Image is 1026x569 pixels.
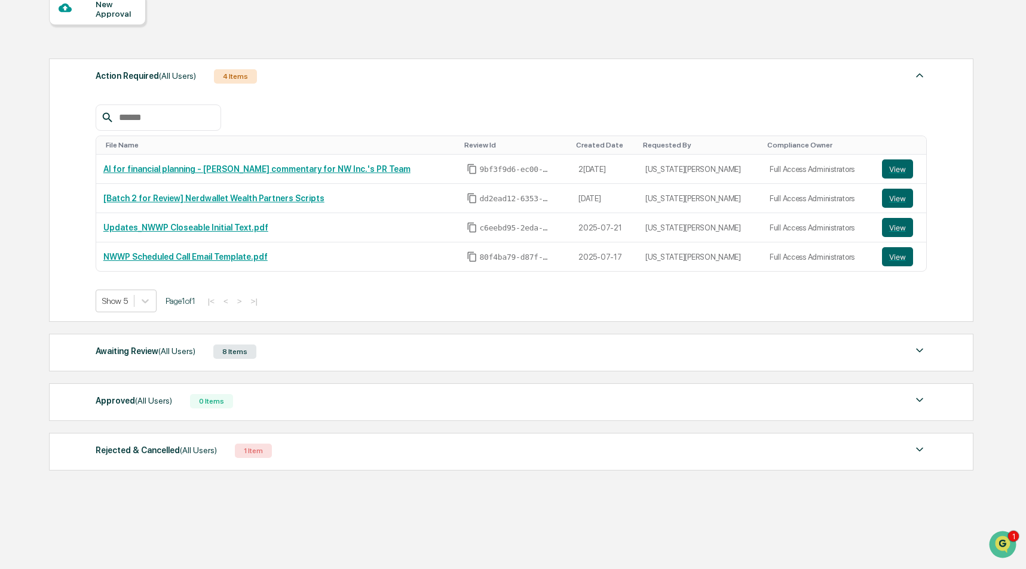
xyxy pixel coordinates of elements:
[762,213,875,242] td: Full Access Administrators
[467,222,477,233] span: Copy Id
[214,69,257,84] div: 4 Items
[12,213,22,223] div: 🖐️
[571,155,638,184] td: 2[DATE]
[882,159,919,179] a: View
[96,442,217,458] div: Rejected & Cancelled
[158,346,195,356] span: (All Users)
[12,133,80,142] div: Past conversations
[882,247,913,266] button: View
[467,193,477,204] span: Copy Id
[54,91,196,103] div: Start new chat
[25,91,47,113] img: 8933085812038_c878075ebb4cc5468115_72.jpg
[467,164,477,174] span: Copy Id
[882,189,913,208] button: View
[767,141,870,149] div: Toggle SortBy
[988,530,1020,562] iframe: Open customer support
[106,141,455,149] div: Toggle SortBy
[103,164,411,174] a: AI for financial planning - [PERSON_NAME] commentary for NW Inc.'s PR Team
[82,207,153,229] a: 🗄️Attestations
[12,236,22,245] div: 🔎
[12,91,33,113] img: 1746055101610-c473b297-6a78-478c-a979-82029cc54cd1
[912,343,927,358] img: caret
[220,296,232,306] button: <
[7,207,82,229] a: 🖐️Preclearance
[180,445,217,455] span: (All Users)
[762,155,875,184] td: Full Access Administrators
[84,263,145,273] a: Powered byPylon
[119,264,145,273] span: Pylon
[234,296,246,306] button: >
[235,444,272,458] div: 1 Item
[190,394,233,408] div: 0 Items
[480,194,552,204] span: dd2ead12-6353-41e4-9b21-1b0cf20a9be1
[12,151,31,170] img: Jack Rasmussen
[103,193,324,203] a: [Batch 2 for Review] Nerdwallet Wealth Partners Scripts
[247,296,261,306] button: >|
[96,68,196,84] div: Action Required
[31,54,197,67] input: Clear
[882,218,913,237] button: View
[203,95,218,109] button: Start new chat
[884,141,921,149] div: Toggle SortBy
[166,296,195,306] span: Page 1 of 1
[37,162,97,172] span: [PERSON_NAME]
[912,68,927,82] img: caret
[480,165,552,174] span: 9bf3f9d6-ec00-4609-a326-e373718264ae
[638,242,762,271] td: [US_STATE][PERSON_NAME]
[12,25,218,44] p: How can we help?
[467,251,477,262] span: Copy Id
[762,242,875,271] td: Full Access Administrators
[882,247,919,266] a: View
[571,242,638,271] td: 2025-07-17
[99,162,103,172] span: •
[762,184,875,213] td: Full Access Administrators
[882,218,919,237] a: View
[135,396,172,405] span: (All Users)
[103,252,268,262] a: NWWP Scheduled Call Email Template.pdf
[106,162,135,172] span: A[DATE]
[24,212,77,224] span: Preclearance
[185,130,218,144] button: See all
[912,393,927,407] img: caret
[882,189,919,208] a: View
[576,141,633,149] div: Toggle SortBy
[103,223,268,232] a: Updates_NWWP Closeable Initial Text.pdf
[571,213,638,242] td: 2025-07-21
[87,213,96,223] div: 🗄️
[638,213,762,242] td: [US_STATE][PERSON_NAME]
[638,184,762,213] td: [US_STATE][PERSON_NAME]
[643,141,758,149] div: Toggle SortBy
[159,71,196,81] span: (All Users)
[213,345,256,359] div: 8 Items
[912,442,927,457] img: caret
[882,159,913,179] button: View
[24,235,75,247] span: Data Lookup
[638,155,762,184] td: [US_STATE][PERSON_NAME]
[571,184,638,213] td: [DATE]
[96,343,195,359] div: Awaiting Review
[96,393,172,408] div: Approved
[99,212,148,224] span: Attestations
[54,103,164,113] div: We're available if you need us!
[480,223,552,233] span: c6eebd95-2eda-47bf-a497-3eb1b7318b58
[7,230,80,251] a: 🔎Data Lookup
[204,296,218,306] button: |<
[24,163,33,173] img: 1746055101610-c473b297-6a78-478c-a979-82029cc54cd1
[464,141,567,149] div: Toggle SortBy
[480,253,552,262] span: 80f4ba79-d87f-4cb6-8458-b68e2bdb47c7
